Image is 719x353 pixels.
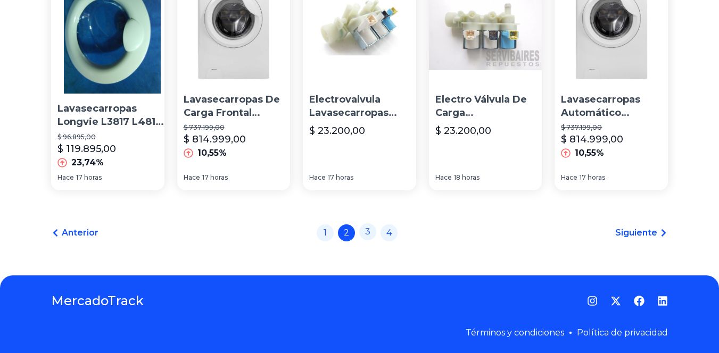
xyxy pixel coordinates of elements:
span: Hace [309,173,326,182]
p: $ 23.200,00 [435,123,491,138]
p: $ 119.895,00 [57,141,116,156]
a: LinkedIn [657,296,668,306]
span: 17 horas [76,173,102,182]
a: Twitter [610,296,621,306]
a: Anterior [51,226,98,239]
span: 17 horas [580,173,605,182]
span: Hace [435,173,452,182]
p: 10,55% [197,147,227,159]
a: 1 [317,224,334,241]
span: 18 horas [454,173,480,182]
p: $ 737.199,00 [184,123,284,132]
a: Facebook [634,296,644,306]
p: Electro Válvula De Carga Lavasecarropas Ariston Indesit Original [435,93,536,120]
a: Política de privacidad [577,327,668,338]
p: 23,74% [71,156,104,169]
a: 4 [381,224,398,241]
p: Electrovalvula Lavasecarropas Ariston Aqualtis Original [309,93,410,120]
p: Lavasecarropas Automático Longvie Ls18012 Blanco 8kg 220v [561,93,662,120]
p: $ 814.999,00 [561,132,623,147]
span: Siguiente [615,226,657,239]
a: 3 [359,223,376,240]
p: 10,55% [575,147,604,159]
span: Hace [561,173,577,182]
a: MercadoTrack [51,292,144,309]
a: Instagram [587,296,598,306]
p: Lavasecarropas De Carga Frontal Longvie Ls18012 8kg 1200rpm [184,93,284,120]
span: Anterior [62,226,98,239]
p: $ 96.895,00 [57,133,167,141]
p: $ 23.200,00 [309,123,365,138]
span: 17 horas [202,173,228,182]
p: Lavasecarropas Longvie L3817 L4817 L5817 [GEOGRAPHIC_DATA] [57,102,167,129]
p: $ 737.199,00 [561,123,662,132]
span: 17 horas [328,173,353,182]
p: $ 814.999,00 [184,132,246,147]
span: Hace [57,173,74,182]
a: Términos y condiciones [466,327,564,338]
span: Hace [184,173,200,182]
a: Siguiente [615,226,668,239]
